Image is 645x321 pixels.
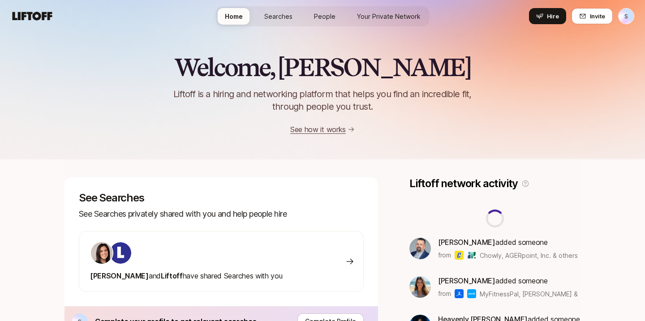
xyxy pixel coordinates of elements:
[290,125,346,134] a: See how it works
[467,289,476,298] img: Gopuff
[264,12,292,21] span: Searches
[257,8,300,25] a: Searches
[438,275,578,287] p: added someone
[91,242,112,264] img: 71d7b91d_d7cb_43b4_a7ea_a9b2f2cc6e03.jpg
[350,8,428,25] a: Your Private Network
[90,271,149,280] span: [PERSON_NAME]
[618,8,634,24] button: S
[467,251,476,260] img: AGERpoint, Inc.
[149,271,161,280] span: and
[480,251,578,260] span: Chowly, AGERpoint, Inc. & others
[438,276,495,285] span: [PERSON_NAME]
[314,12,335,21] span: People
[480,289,578,299] span: MyFitnessPal, [PERSON_NAME] & others
[438,250,451,261] p: from
[409,177,518,190] p: Liftoff network activity
[438,288,451,299] p: from
[307,8,343,25] a: People
[357,12,421,21] span: Your Private Network
[438,236,578,248] p: added someone
[409,276,431,298] img: ACg8ocJ4E7KNf1prt9dpF452N_rrNikae2wvUsc1K4T329jtwYtvoDHlKA=s160-c
[110,242,131,264] img: ACg8ocKIuO9-sklR2KvA8ZVJz4iZ_g9wtBiQREC3t8A94l4CTg=s160-c
[572,8,613,24] button: Invite
[438,238,495,247] span: [PERSON_NAME]
[455,289,464,298] img: MyFitnessPal
[624,11,628,21] p: S
[590,12,605,21] span: Invite
[409,238,431,259] img: 16c2148d_a277_47e0_8b13_4e31505bedd2.jpg
[455,251,464,260] img: Chowly
[225,12,243,21] span: Home
[79,192,364,204] p: See Searches
[529,8,566,24] button: Hire
[90,271,282,280] span: have shared Searches with you
[218,8,250,25] a: Home
[162,88,483,113] p: Liftoff is a hiring and networking platform that helps you find an incredible fit, through people...
[161,271,183,280] span: Liftoff
[79,208,364,220] p: See Searches privately shared with you and help people hire
[174,54,471,81] h2: Welcome, [PERSON_NAME]
[547,12,559,21] span: Hire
